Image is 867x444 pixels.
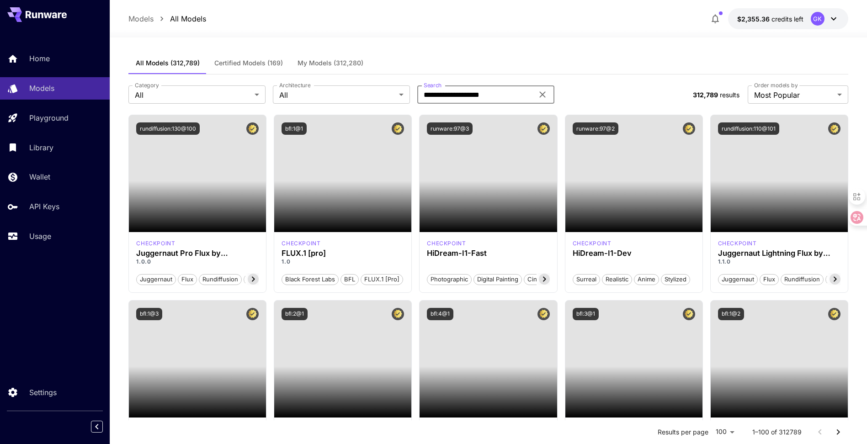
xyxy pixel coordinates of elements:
[760,273,779,285] button: flux
[170,13,206,24] a: All Models
[282,239,320,248] div: fluxpro
[136,249,259,258] h3: Juggernaut Pro Flux by RunDiffusion
[29,112,69,123] p: Playground
[683,122,695,135] button: Certified Model – Vetted for best performance and includes a commercial license.
[427,275,471,284] span: Photographic
[720,91,739,99] span: results
[828,122,840,135] button: Certified Model – Vetted for best performance and includes a commercial license.
[683,308,695,320] button: Certified Model – Vetted for best performance and includes a commercial license.
[634,273,659,285] button: Anime
[712,425,738,439] div: 100
[693,91,718,99] span: 312,789
[828,308,840,320] button: Certified Model – Vetted for best performance and includes a commercial license.
[136,122,200,135] button: rundiffusion:130@100
[282,258,404,266] p: 1.0
[29,201,59,212] p: API Keys
[781,273,824,285] button: rundiffusion
[573,239,612,248] p: checkpoint
[718,308,744,320] button: bfl:1@2
[754,90,834,100] span: Most Popular
[29,171,50,182] p: Wallet
[661,273,690,285] button: Stylized
[29,231,51,242] p: Usage
[658,428,708,437] p: Results per page
[573,122,618,135] button: runware:97@2
[718,122,779,135] button: rundiffusion:110@101
[602,275,632,284] span: Realistic
[524,275,558,284] span: Cinematic
[199,275,241,284] span: rundiffusion
[361,273,403,285] button: FLUX.1 [pro]
[781,275,823,284] span: rundiffusion
[135,90,251,100] span: All
[136,239,175,248] div: FLUX.1 D
[136,239,175,248] p: checkpoint
[537,122,550,135] button: Certified Model – Vetted for best performance and includes a commercial license.
[392,308,404,320] button: Certified Model – Vetted for best performance and includes a commercial license.
[128,13,154,24] a: Models
[427,308,453,320] button: bfl:4@1
[424,81,441,89] label: Search
[573,273,600,285] button: Surreal
[811,12,824,26] div: GK
[136,308,162,320] button: bfl:1@3
[29,387,57,398] p: Settings
[29,142,53,153] p: Library
[752,428,802,437] p: 1–100 of 312789
[718,258,840,266] p: 1.1.0
[178,273,197,285] button: flux
[361,275,403,284] span: FLUX.1 [pro]
[573,239,612,248] div: HiDream Dev
[754,81,798,89] label: Order models by
[728,8,848,29] button: $2,355.35583GK
[473,273,522,285] button: Digital Painting
[718,273,758,285] button: juggernaut
[98,418,110,435] div: Collapse sidebar
[244,275,260,284] span: pro
[282,308,308,320] button: bfl:2@1
[178,275,197,284] span: flux
[246,122,259,135] button: Certified Model – Vetted for best performance and includes a commercial license.
[136,273,176,285] button: juggernaut
[829,423,847,441] button: Go to next page
[246,308,259,320] button: Certified Model – Vetted for best performance and includes a commercial license.
[427,249,549,258] div: HiDream-I1-Fast
[427,122,473,135] button: runware:97@3
[427,239,466,248] p: checkpoint
[298,59,363,67] span: My Models (312,280)
[602,273,632,285] button: Realistic
[524,273,559,285] button: Cinematic
[573,249,695,258] div: HiDream-I1-Dev
[573,275,600,284] span: Surreal
[282,122,307,135] button: bfl:1@1
[136,59,200,67] span: All Models (312,789)
[392,122,404,135] button: Certified Model – Vetted for best performance and includes a commercial license.
[427,239,466,248] div: HiDream Fast
[29,53,50,64] p: Home
[760,275,778,284] span: flux
[718,239,757,248] p: checkpoint
[718,249,840,258] div: Juggernaut Lightning Flux by RunDiffusion
[128,13,206,24] nav: breadcrumb
[137,275,176,284] span: juggernaut
[661,275,690,284] span: Stylized
[279,90,395,100] span: All
[279,81,310,89] label: Architecture
[737,15,771,23] span: $2,355.36
[29,83,54,94] p: Models
[825,273,853,285] button: schnell
[474,275,521,284] span: Digital Painting
[340,273,359,285] button: BFL
[771,15,803,23] span: credits left
[718,239,757,248] div: FLUX.1 D
[282,273,339,285] button: Black Forest Labs
[573,308,599,320] button: bfl:3@1
[427,273,472,285] button: Photographic
[341,275,358,284] span: BFL
[244,273,261,285] button: pro
[91,421,103,433] button: Collapse sidebar
[634,275,659,284] span: Anime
